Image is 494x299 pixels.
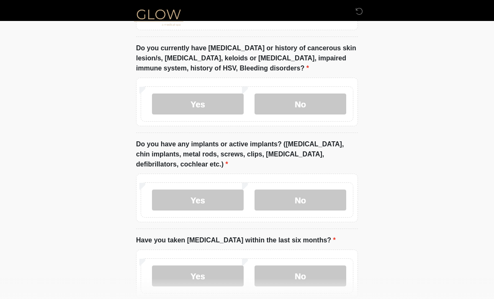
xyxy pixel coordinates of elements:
[152,190,244,211] label: Yes
[128,6,190,28] img: Glow Medical Spa Logo
[255,190,346,211] label: No
[255,94,346,114] label: No
[152,94,244,114] label: Yes
[136,43,358,73] label: Do you currently have [MEDICAL_DATA] or history of cancerous skin lesion/s, [MEDICAL_DATA], keloi...
[255,265,346,286] label: No
[136,139,358,169] label: Do you have any implants or active implants? ([MEDICAL_DATA], chin implants, metal rods, screws, ...
[136,235,336,245] label: Have you taken [MEDICAL_DATA] within the last six months?
[152,265,244,286] label: Yes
